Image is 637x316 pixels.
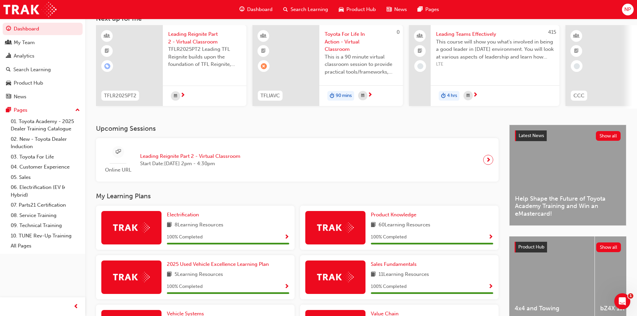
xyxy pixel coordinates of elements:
[291,6,328,13] span: Search Learning
[175,271,223,279] span: 5 Learning Resources
[175,221,223,229] span: 8 Learning Resources
[371,260,419,268] a: Sales Fundamentals
[379,271,429,279] span: 11 Learning Resources
[260,92,280,100] span: TFLIAVC
[466,92,470,100] span: calendar-icon
[3,77,83,89] a: Product Hub
[74,303,79,311] span: prev-icon
[6,107,11,113] span: pages-icon
[3,2,57,17] img: Trak
[3,23,83,35] a: Dashboard
[515,130,621,141] a: Latest NewsShow all
[8,152,83,162] a: 03. Toyota For Life
[441,92,446,100] span: duration-icon
[418,32,422,40] span: people-icon
[330,92,334,100] span: duration-icon
[96,192,499,200] h3: My Learning Plans
[418,47,422,56] span: booktick-icon
[573,92,585,100] span: CCC
[14,93,26,101] div: News
[14,39,35,46] div: My Team
[412,3,444,16] a: pages-iconPages
[8,172,83,183] a: 05. Sales
[8,116,83,134] a: 01. Toyota Academy - 2025 Dealer Training Catalogue
[488,284,493,290] span: Show Progress
[3,104,83,116] button: Pages
[371,221,376,229] span: book-icon
[574,32,579,40] span: learningResourceType_INSTRUCTOR_LED-icon
[574,63,580,69] span: learningRecordVerb_NONE-icon
[167,261,269,267] span: 2025 Used Vehicle Excellence Learning Plan
[167,211,202,219] a: Electrification
[333,3,381,16] a: car-iconProduct Hub
[436,61,554,68] span: LTE
[96,25,246,106] a: TFLR2025PT2Leading Reignite Part 2 - Virtual ClassroomTFLR2025PT2 Leading TFL Reignite builds upo...
[548,29,556,35] span: 415
[596,131,621,141] button: Show all
[574,47,579,56] span: booktick-icon
[371,261,417,267] span: Sales Fundamentals
[168,30,241,45] span: Leading Reignite Part 2 - Virtual Classroom
[515,305,589,312] span: 4x4 and Towing
[101,166,135,174] span: Online URL
[425,6,439,13] span: Pages
[101,143,493,177] a: Online URLLeading Reignite Part 2 - Virtual ClassroomStart Date:[DATE] 2pm - 4:30pm
[346,6,376,13] span: Product Hub
[168,45,241,68] span: TFLR2025PT2 Leading TFL Reignite builds upon the foundation of TFL Reignite, reaffirming our comm...
[180,93,185,99] span: next-icon
[436,30,554,38] span: Leading Teams Effectively
[8,200,83,210] a: 07. Parts21 Certification
[387,5,392,14] span: news-icon
[104,92,136,100] span: TFLR2025PT2
[6,67,11,73] span: search-icon
[371,233,407,241] span: 100 % Completed
[6,53,11,59] span: chart-icon
[8,210,83,221] a: 08. Service Training
[325,30,398,53] span: Toyota For Life In Action - Virtual Classroom
[418,5,423,14] span: pages-icon
[284,233,289,241] button: Show Progress
[409,25,559,106] a: 415Leading Teams EffectivelyThis course will show you what's involved in being a good leader in [...
[239,5,244,14] span: guage-icon
[8,241,83,251] a: All Pages
[167,283,203,291] span: 100 % Completed
[367,92,373,98] span: next-icon
[113,222,150,233] img: Trak
[371,211,419,219] a: Product Knowledge
[447,92,457,100] span: 4 hrs
[317,222,354,233] img: Trak
[167,221,172,229] span: book-icon
[488,233,493,241] button: Show Progress
[379,221,430,229] span: 60 Learning Resources
[317,272,354,282] img: Trak
[14,79,43,87] div: Product Hub
[397,29,400,35] span: 0
[174,92,177,100] span: calendar-icon
[261,47,266,56] span: booktick-icon
[8,162,83,172] a: 04. Customer Experience
[3,36,83,49] a: My Team
[14,106,27,114] div: Pages
[6,80,11,86] span: car-icon
[8,182,83,200] a: 06. Electrification (EV & Hybrid)
[116,148,121,156] span: sessionType_ONLINE_URL-icon
[371,271,376,279] span: book-icon
[261,63,267,69] span: learningRecordVerb_ABSENT-icon
[234,3,278,16] a: guage-iconDashboard
[113,272,150,282] img: Trak
[6,40,11,46] span: people-icon
[486,155,491,165] span: next-icon
[325,53,398,76] span: This is a 90 minute virtual classroom session to provide practical tools/frameworks, behaviours a...
[473,92,478,98] span: next-icon
[283,5,288,14] span: search-icon
[75,106,80,115] span: up-icon
[361,92,364,100] span: calendar-icon
[167,233,203,241] span: 100 % Completed
[96,125,499,132] h3: Upcoming Sessions
[515,195,621,218] span: Help Shape the Future of Toyota Academy Training and Win an eMastercard!
[515,242,621,252] a: Product HubShow all
[624,6,631,13] span: NP
[278,3,333,16] a: search-iconSearch Learning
